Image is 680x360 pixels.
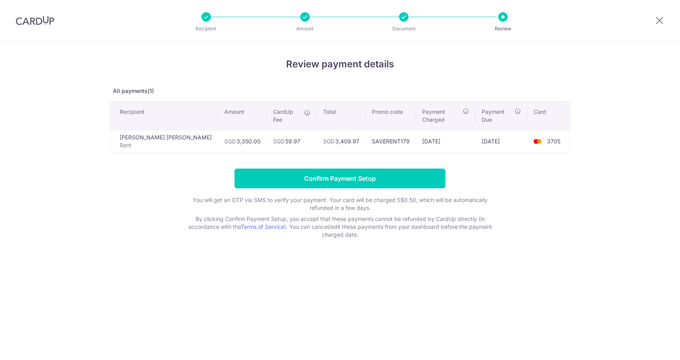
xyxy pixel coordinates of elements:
span: CardUp Fee [273,108,300,124]
th: Card [527,102,570,130]
span: Payment Charged [422,108,461,124]
th: Total [317,102,366,130]
p: Amount [276,25,334,33]
p: All payments(1) [110,87,570,95]
p: Review [474,25,532,33]
p: Rent [120,141,212,149]
span: SGD [273,138,285,145]
td: 3,409.97 [317,130,366,152]
p: Document [375,25,433,33]
a: Terms of Service [241,223,284,230]
img: CardUp [16,16,54,25]
th: Promo code [366,102,416,130]
td: [DATE] [416,130,476,152]
td: 59.97 [267,130,317,152]
p: Recipient [177,25,235,33]
span: 3705 [547,138,560,145]
span: SGD [323,138,334,145]
td: SAVERENT179 [366,130,416,152]
input: Confirm Payment Setup [235,169,445,188]
p: By clicking Confirm Payment Setup, you accept that these payments cannot be refunded by CardUp di... [183,215,497,239]
span: Payment Due [482,108,512,124]
td: [PERSON_NAME] [PERSON_NAME] [110,130,218,152]
td: 3,350.00 [218,130,267,152]
iframe: Opens a widget where you can find more information [629,336,672,356]
th: Amount [218,102,267,130]
span: SGD [224,138,236,145]
h4: Review payment details [110,57,570,71]
img: <span class="translation_missing" title="translation missing: en.account_steps.new_confirm_form.b... [530,137,545,146]
p: You will get an OTP via SMS to verify your payment. Your card will be charged S$0.50, which will ... [183,196,497,212]
th: Recipient [110,102,218,130]
td: [DATE] [475,130,527,152]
